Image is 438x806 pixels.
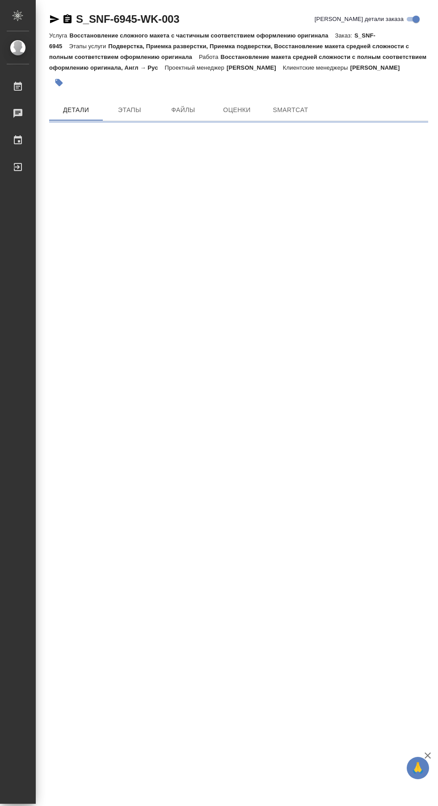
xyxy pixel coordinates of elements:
p: [PERSON_NAME] [350,64,407,71]
p: Подверстка, Приемка разверстки, Приемка подверстки, Восстановление макета средней сложности с пол... [49,43,409,60]
button: 🙏 [407,757,429,779]
span: [PERSON_NAME] детали заказа [315,15,404,24]
button: Скопировать ссылку для ЯМессенджера [49,14,60,25]
button: Скопировать ссылку [62,14,73,25]
p: Заказ: [335,32,354,39]
p: Восстановление сложного макета с частичным соответствием оформлению оригинала [69,32,335,39]
p: Проектный менеджер [165,64,227,71]
span: Детали [55,104,97,116]
p: Услуга [49,32,69,39]
p: [PERSON_NAME] [227,64,283,71]
span: Этапы [108,104,151,116]
a: S_SNF-6945-WK-003 [76,13,179,25]
button: Добавить тэг [49,73,69,92]
span: 🙏 [410,759,425,777]
p: Этапы услуги [69,43,108,50]
span: SmartCat [269,104,312,116]
p: Восстановление макета средней сложности с полным соответствием оформлению оригинала, Англ → Рус [49,54,426,71]
span: Оценки [215,104,258,116]
p: Работа [199,54,221,60]
span: Файлы [162,104,205,116]
p: Клиентские менеджеры [283,64,350,71]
